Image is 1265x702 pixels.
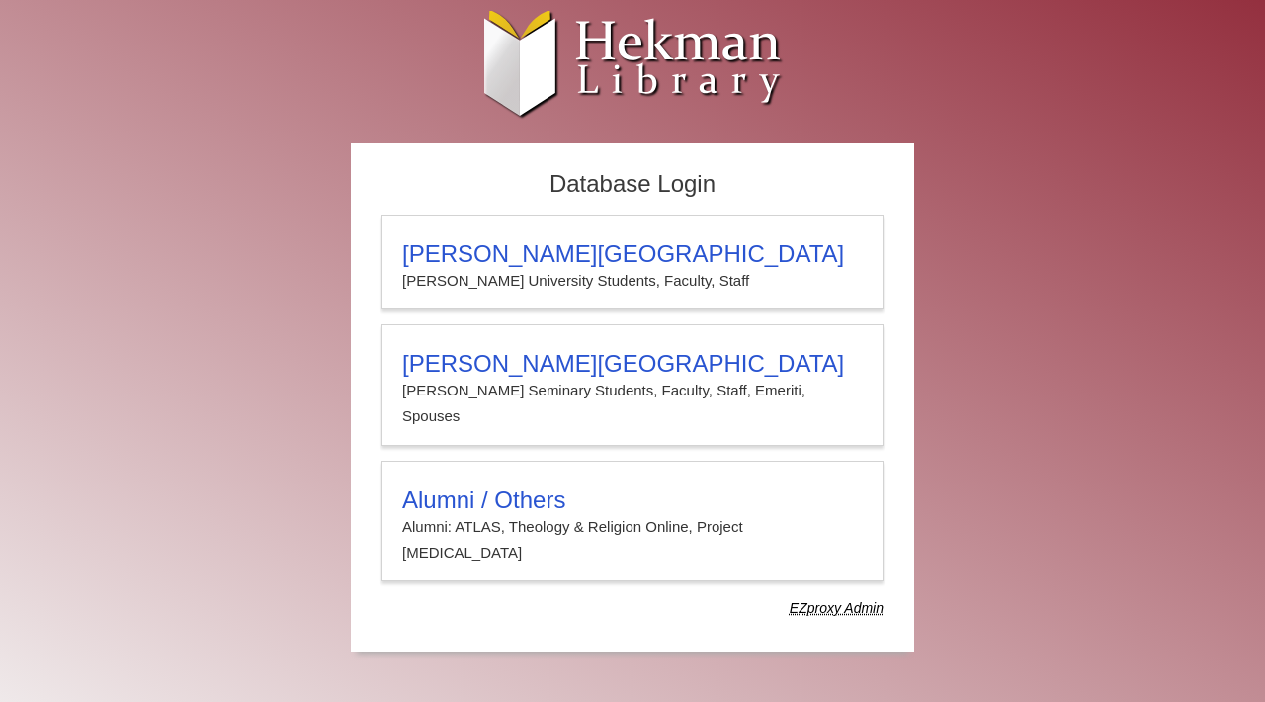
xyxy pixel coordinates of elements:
[381,324,884,446] a: [PERSON_NAME][GEOGRAPHIC_DATA][PERSON_NAME] Seminary Students, Faculty, Staff, Emeriti, Spouses
[402,268,863,294] p: [PERSON_NAME] University Students, Faculty, Staff
[402,378,863,430] p: [PERSON_NAME] Seminary Students, Faculty, Staff, Emeriti, Spouses
[402,514,863,567] p: Alumni: ATLAS, Theology & Religion Online, Project [MEDICAL_DATA]
[402,486,863,567] summary: Alumni / OthersAlumni: ATLAS, Theology & Religion Online, Project [MEDICAL_DATA]
[402,350,863,378] h3: [PERSON_NAME][GEOGRAPHIC_DATA]
[372,164,893,205] h2: Database Login
[381,215,884,309] a: [PERSON_NAME][GEOGRAPHIC_DATA][PERSON_NAME] University Students, Faculty, Staff
[402,486,863,514] h3: Alumni / Others
[402,240,863,268] h3: [PERSON_NAME][GEOGRAPHIC_DATA]
[790,600,884,616] dfn: Use Alumni login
